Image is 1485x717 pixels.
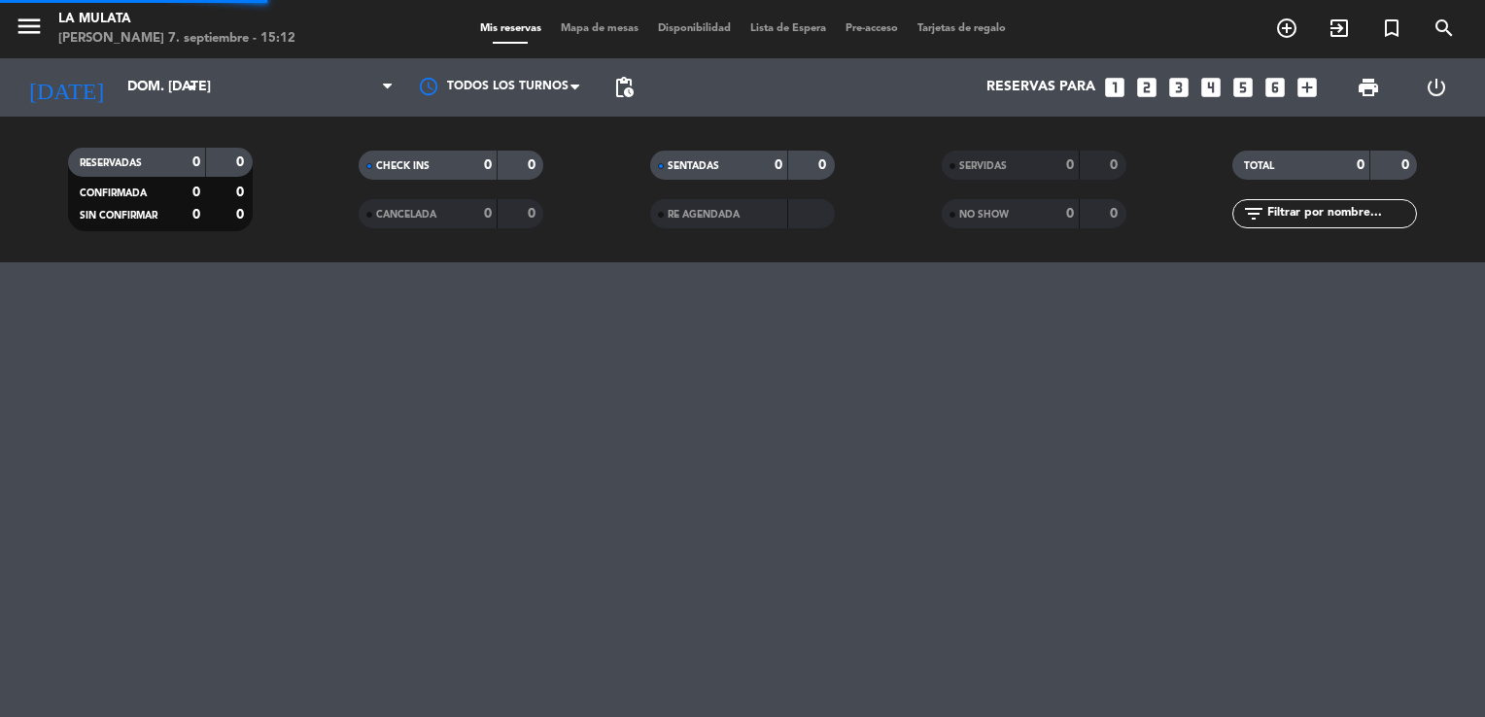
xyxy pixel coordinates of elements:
[236,186,248,199] strong: 0
[986,80,1095,95] span: Reservas para
[1418,12,1470,45] span: BUSCAR
[668,161,719,171] span: SENTADAS
[741,23,836,34] span: Lista de Espera
[192,186,200,199] strong: 0
[1357,76,1380,99] span: print
[1401,158,1413,172] strong: 0
[668,210,740,220] span: RE AGENDADA
[551,23,648,34] span: Mapa de mesas
[1365,12,1418,45] span: Reserva especial
[376,210,436,220] span: CANCELADA
[1242,202,1265,225] i: filter_list
[528,207,539,221] strong: 0
[80,158,142,168] span: RESERVADAS
[1110,158,1122,172] strong: 0
[470,23,551,34] span: Mis reservas
[1134,75,1159,100] i: looks_two
[192,155,200,169] strong: 0
[959,210,1009,220] span: NO SHOW
[1275,17,1298,40] i: add_circle_outline
[1230,75,1256,100] i: looks_5
[15,12,44,41] i: menu
[484,158,492,172] strong: 0
[1066,158,1074,172] strong: 0
[959,161,1007,171] span: SERVIDAS
[908,23,1016,34] span: Tarjetas de regalo
[236,155,248,169] strong: 0
[15,12,44,48] button: menu
[1166,75,1191,100] i: looks_3
[58,29,295,49] div: [PERSON_NAME] 7. septiembre - 15:12
[1198,75,1224,100] i: looks_4
[1066,207,1074,221] strong: 0
[181,76,204,99] i: arrow_drop_down
[648,23,741,34] span: Disponibilidad
[528,158,539,172] strong: 0
[376,161,430,171] span: CHECK INS
[1357,158,1364,172] strong: 0
[1110,207,1122,221] strong: 0
[1261,12,1313,45] span: RESERVAR MESA
[1328,17,1351,40] i: exit_to_app
[836,23,908,34] span: Pre-acceso
[15,66,118,109] i: [DATE]
[612,76,636,99] span: pending_actions
[1262,75,1288,100] i: looks_6
[484,207,492,221] strong: 0
[1433,17,1456,40] i: search
[1425,76,1448,99] i: power_settings_new
[1313,12,1365,45] span: WALK IN
[1402,58,1470,117] div: LOG OUT
[1244,161,1274,171] span: TOTAL
[236,208,248,222] strong: 0
[1265,203,1416,224] input: Filtrar por nombre...
[80,188,147,198] span: CONFIRMADA
[1380,17,1403,40] i: turned_in_not
[775,158,782,172] strong: 0
[1102,75,1127,100] i: looks_one
[80,211,157,221] span: SIN CONFIRMAR
[818,158,830,172] strong: 0
[1295,75,1320,100] i: add_box
[192,208,200,222] strong: 0
[58,10,295,29] div: La Mulata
